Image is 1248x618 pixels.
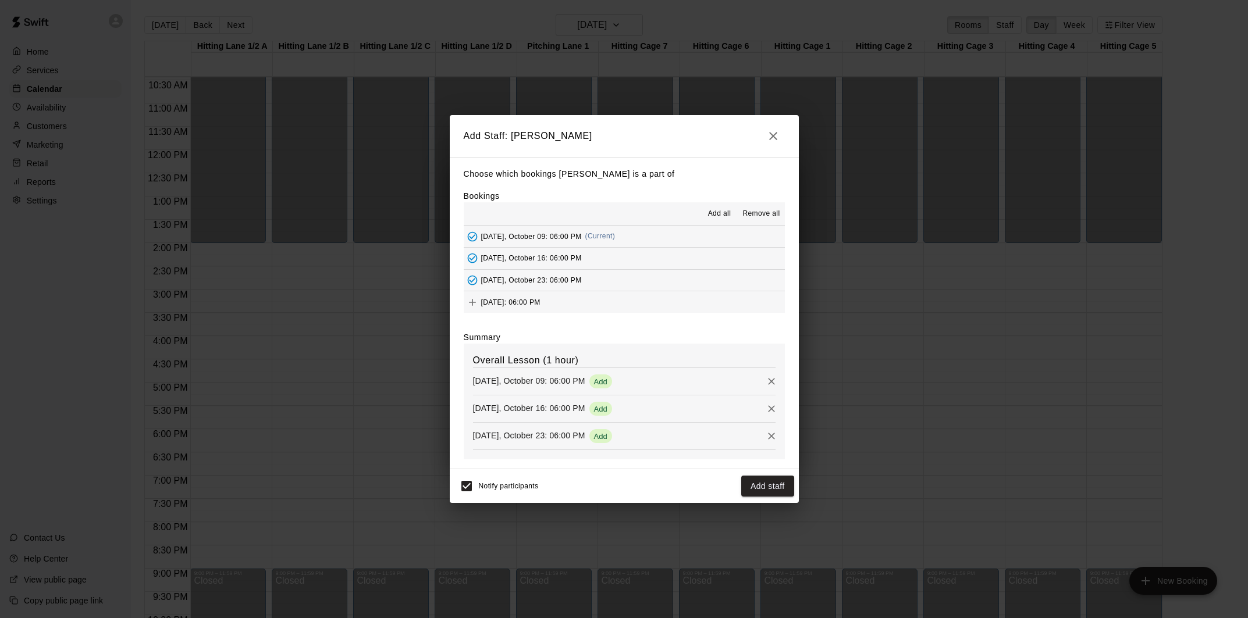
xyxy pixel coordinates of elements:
button: Added - Collect Payment [464,249,481,267]
span: [DATE], October 09: 06:00 PM [481,232,582,240]
button: Added - Collect Payment[DATE], October 16: 06:00 PM [464,248,785,269]
button: Remove [763,373,780,390]
span: Remove all [742,208,780,220]
span: Add all [708,208,731,220]
button: Remove [763,427,780,445]
button: Add staff [741,476,794,497]
h2: Add Staff: [PERSON_NAME] [450,115,799,157]
label: Bookings [464,191,500,201]
span: Add [589,377,612,386]
label: Summary [464,331,501,343]
button: Added - Collect Payment [464,272,481,289]
span: [DATE], October 16: 06:00 PM [481,254,582,262]
span: Notify participants [479,482,539,490]
button: Added - Collect Payment [464,228,481,245]
button: Remove [763,400,780,417]
p: [DATE], October 09: 06:00 PM [473,375,585,387]
p: [DATE], October 16: 06:00 PM [473,402,585,414]
span: [DATE]: 06:00 PM [481,298,541,306]
p: Choose which bookings [PERSON_NAME] is a part of [464,167,785,181]
button: Added - Collect Payment[DATE], October 23: 06:00 PM [464,270,785,291]
button: Added - Collect Payment[DATE], October 09: 06:00 PM(Current) [464,226,785,247]
button: Add[DATE]: 06:00 PM [464,291,785,313]
h6: Overall Lesson (1 hour) [473,353,776,368]
button: Remove all [738,205,784,223]
span: Add [464,297,481,306]
span: [DATE], October 23: 06:00 PM [481,276,582,284]
button: Add all [701,205,738,223]
span: (Current) [585,232,616,240]
p: [DATE], October 23: 06:00 PM [473,430,585,441]
span: Add [589,405,612,413]
span: Add [589,432,612,441]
